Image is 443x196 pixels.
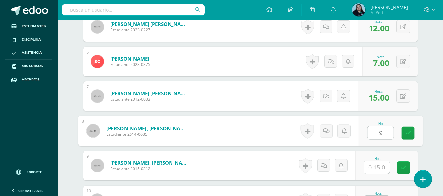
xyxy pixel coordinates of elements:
input: Busca un usuario... [62,4,205,15]
span: 7.00 [373,57,389,68]
a: Soporte [8,163,50,179]
span: Estudiante 2015-0312 [110,166,189,171]
img: 45x45 [91,20,104,33]
a: [PERSON_NAME] [PERSON_NAME] [110,21,189,27]
img: 4d16dfaadc666370d618f3b46a035d24.png [91,55,104,68]
a: Archivos [5,73,52,86]
span: Cerrar panel [18,188,43,193]
div: Nota: [373,54,389,59]
a: Mis cursos [5,60,52,73]
div: Nota: [369,89,389,94]
div: Nota [367,122,397,126]
span: Estudiante 2012-0033 [110,97,189,102]
span: [PERSON_NAME] [370,4,408,10]
span: Mis cursos [22,63,43,69]
img: 45x45 [91,90,104,103]
span: Mi Perfil [370,10,408,15]
span: Estudiantes [22,24,46,29]
a: Estudiantes [5,20,52,33]
input: 0-15.0 [367,126,393,139]
span: Estudiante 2023-0375 [110,62,150,67]
a: [PERSON_NAME] [110,55,150,62]
span: Soporte [27,170,42,174]
a: [PERSON_NAME] [PERSON_NAME] [110,90,189,97]
img: 45x45 [86,124,100,137]
span: Estudiante 2014-0035 [106,132,187,137]
input: 0-15.0 [364,161,390,174]
span: 15.00 [369,92,389,103]
a: [PERSON_NAME], [PERSON_NAME] [106,125,187,132]
div: Nota [364,192,393,195]
div: Nota [364,157,393,161]
span: Asistencia [22,50,42,55]
a: Asistencia [5,46,52,60]
span: Estudiante 2023-0227 [110,27,189,33]
span: 12.00 [369,23,389,34]
a: [PERSON_NAME], [PERSON_NAME] [110,159,189,166]
span: Disciplina [22,37,41,42]
span: Archivos [22,77,39,82]
div: Nota: [369,20,389,24]
img: 45x45 [91,159,104,172]
img: 8c46c7f4271155abb79e2bc50b6ca956.png [352,3,365,16]
a: Disciplina [5,33,52,46]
